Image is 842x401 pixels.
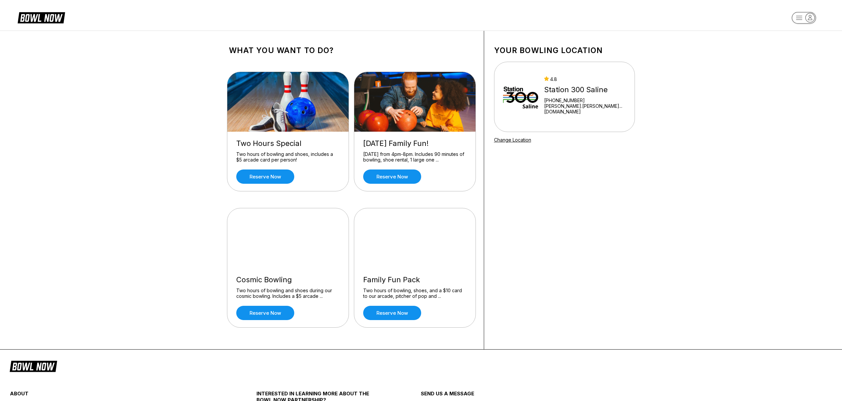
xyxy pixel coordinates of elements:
[363,169,421,184] a: Reserve now
[544,103,626,114] a: [PERSON_NAME].[PERSON_NAME]...[DOMAIN_NAME]
[494,137,531,143] a: Change Location
[10,390,215,400] div: about
[236,275,340,284] div: Cosmic Bowling
[544,85,626,94] div: Station 300 Saline
[494,46,635,55] h1: Your bowling location
[227,72,349,132] img: Two Hours Special
[354,208,476,268] img: Family Fun Pack
[236,306,294,320] a: Reserve now
[236,151,340,163] div: Two hours of bowling and shoes, includes a $5 arcade card per person!
[236,288,340,299] div: Two hours of bowling and shoes during our cosmic bowling. Includes a $5 arcade ...
[227,208,349,268] img: Cosmic Bowling
[363,306,421,320] a: Reserve now
[363,288,467,299] div: Two hours of bowling, shoes, and a $10 card to our arcade, pitcher of pop and ...
[544,76,626,82] div: 4.8
[363,139,467,148] div: [DATE] Family Fun!
[503,72,538,122] img: Station 300 Saline
[236,169,294,184] a: Reserve now
[363,151,467,163] div: [DATE] from 4pm-8pm. Includes 90 minutes of bowling, shoe rental, 1 large one ...
[229,46,474,55] h1: What you want to do?
[236,139,340,148] div: Two Hours Special
[363,275,467,284] div: Family Fun Pack
[354,72,476,132] img: Friday Family Fun!
[544,98,626,103] div: [PHONE_NUMBER]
